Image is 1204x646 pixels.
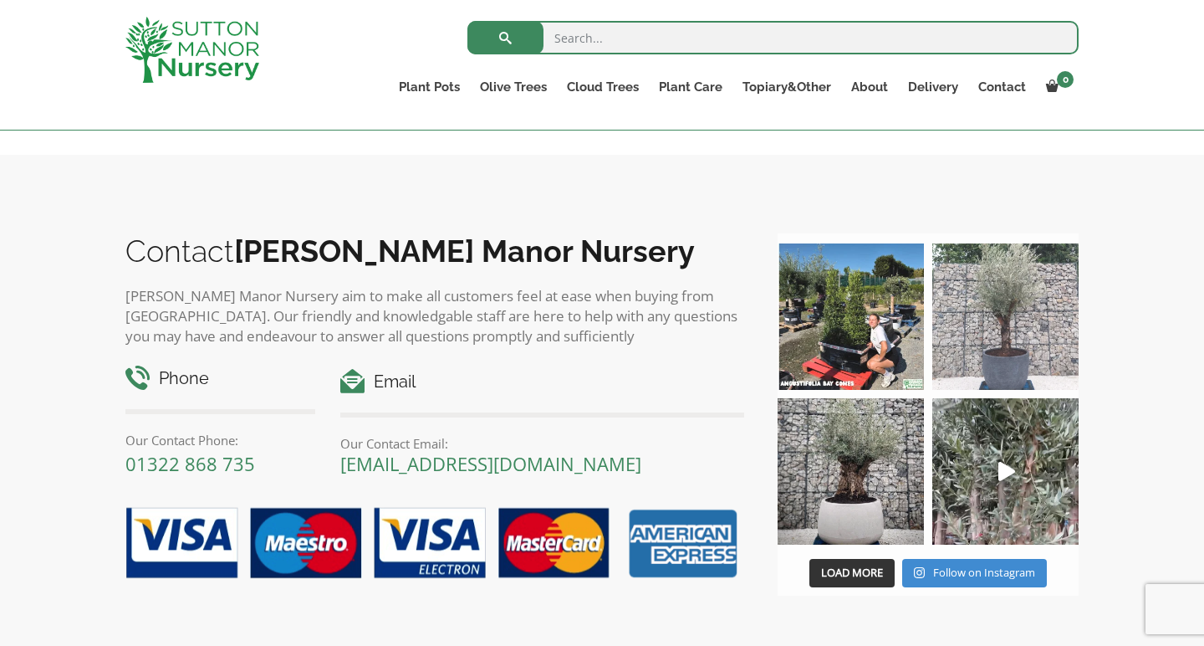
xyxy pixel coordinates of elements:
[1057,71,1074,88] span: 0
[557,75,649,99] a: Cloud Trees
[125,430,315,450] p: Our Contact Phone:
[467,21,1079,54] input: Search...
[841,75,898,99] a: About
[932,244,1079,390] img: A beautiful multi-stem Spanish Olive tree potted in our luxurious fibre clay pots 😍😍
[340,451,641,476] a: [EMAIL_ADDRESS][DOMAIN_NAME]
[125,451,255,476] a: 01322 868 735
[732,75,841,99] a: Topiary&Other
[898,75,968,99] a: Delivery
[1036,75,1079,99] a: 0
[778,244,924,390] img: Our elegant & picturesque Angustifolia Cones are an exquisite addition to your Bay Tree collectio...
[389,75,470,99] a: Plant Pots
[649,75,732,99] a: Plant Care
[125,366,315,392] h4: Phone
[998,462,1015,481] svg: Play
[809,559,895,587] button: Load More
[778,398,924,545] img: Check out this beauty we potted at our nursery today ❤️‍🔥 A huge, ancient gnarled Olive tree plan...
[125,233,744,269] h2: Contact
[902,559,1047,587] a: Instagram Follow on Instagram
[933,565,1035,580] span: Follow on Instagram
[932,398,1079,545] img: New arrivals Monday morning of beautiful olive trees 🤩🤩 The weather is beautiful this summer, gre...
[340,433,744,454] p: Our Contact Email:
[234,233,695,269] b: [PERSON_NAME] Manor Nursery
[125,286,744,346] p: [PERSON_NAME] Manor Nursery aim to make all customers feel at ease when buying from [GEOGRAPHIC_D...
[932,398,1079,545] a: Play
[125,17,259,83] img: logo
[340,369,744,395] h4: Email
[821,565,883,580] span: Load More
[113,498,744,590] img: payment-options.png
[968,75,1036,99] a: Contact
[470,75,557,99] a: Olive Trees
[914,567,925,579] svg: Instagram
